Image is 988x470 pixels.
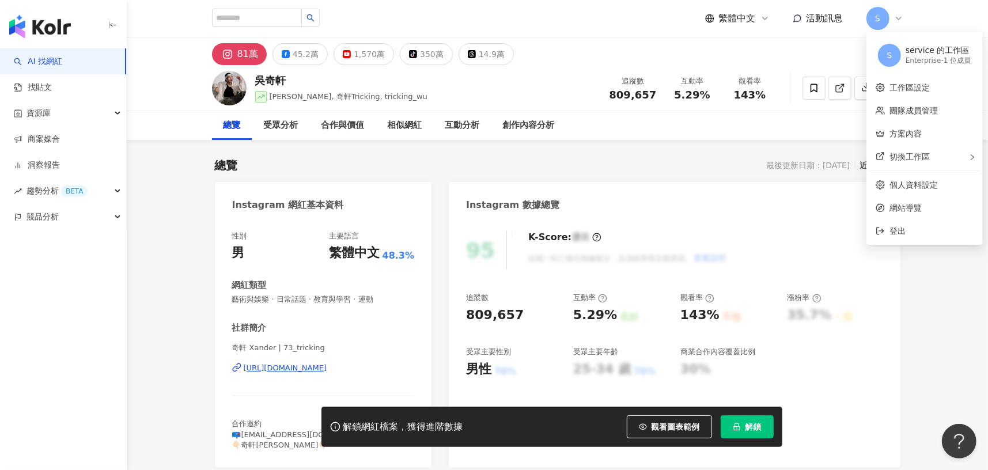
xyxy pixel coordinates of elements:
a: 工作區設定 [889,83,930,92]
span: 809,657 [610,89,657,101]
span: 登出 [889,226,906,236]
a: 方案內容 [889,129,922,138]
div: K-Score : [528,231,601,244]
span: 143% [734,89,766,101]
span: 趨勢分析 [27,178,88,204]
span: 奇軒 Xander | 73_tricking [232,343,415,353]
img: logo [9,15,71,38]
div: 吳奇軒 [255,73,428,88]
button: 觀看圖表範例 [627,415,712,438]
div: 網紅類型 [232,279,267,291]
div: 互動率 [671,75,714,87]
span: 合作邀約 📪[EMAIL_ADDRESS][DOMAIN_NAME] 👇🏻奇軒[PERSON_NAME]👇🏻 [232,419,372,449]
a: 個人資料設定 [889,180,938,189]
div: 45.2萬 [293,46,319,62]
div: 觀看率 [680,293,714,303]
span: 5.29% [674,89,710,101]
span: right [969,154,976,161]
span: lock [733,423,741,431]
div: 5.29% [573,306,617,324]
span: 活動訊息 [807,13,843,24]
div: 性別 [232,231,247,241]
div: 觀看率 [728,75,772,87]
div: 互動分析 [445,119,480,132]
div: 男性 [466,361,491,378]
div: 相似網紅 [388,119,422,132]
div: 總覽 [215,157,238,173]
img: KOL Avatar [212,71,247,105]
a: 團隊成員管理 [889,106,938,115]
div: 1,570萬 [354,46,385,62]
button: 350萬 [400,43,453,65]
button: 81萬 [212,43,267,65]
span: 繁體中文 [719,12,756,25]
div: 14.9萬 [479,46,505,62]
a: 洞察報告 [14,160,60,171]
div: 創作內容分析 [503,119,555,132]
div: 漲粉率 [788,293,822,303]
div: service 的工作區 [906,45,971,56]
div: 主要語言 [329,231,359,241]
span: rise [14,187,22,195]
span: 藝術與娛樂 · 日常話題 · 教育與學習 · 運動 [232,294,415,305]
span: 解鎖 [745,422,762,431]
button: 解鎖 [721,415,774,438]
span: 資源庫 [27,100,51,126]
span: 48.3% [383,249,415,262]
span: 切換工作區 [889,152,930,161]
span: S [875,12,880,25]
div: 社群簡介 [232,322,267,334]
span: 觀看圖表範例 [652,422,700,431]
div: BETA [61,185,88,197]
button: 1,570萬 [334,43,394,65]
div: 350萬 [420,46,444,62]
div: [URL][DOMAIN_NAME] [244,363,327,373]
a: [URL][DOMAIN_NAME] [232,363,415,373]
div: 受眾主要年齡 [573,347,618,357]
div: 81萬 [237,46,258,62]
div: 受眾分析 [264,119,298,132]
a: 找貼文 [14,82,52,93]
div: 互動率 [573,293,607,303]
div: 追蹤數 [466,293,489,303]
span: [PERSON_NAME], 奇軒Tricking, tricking_wu [270,92,428,101]
span: S [887,49,892,62]
div: Enterprise - 1 位成員 [906,56,971,66]
button: 45.2萬 [272,43,328,65]
div: 解鎖網紅檔案，獲得進階數據 [343,421,463,433]
div: 143% [680,306,720,324]
div: 繁體中文 [329,244,380,262]
div: 合作與價值 [321,119,365,132]
a: searchAI 找網紅 [14,56,62,67]
span: search [306,14,315,22]
div: 商業合作內容覆蓋比例 [680,347,755,357]
div: Instagram 數據總覽 [466,199,559,211]
div: 近三個月 [860,158,900,173]
a: 商案媒合 [14,134,60,145]
div: 受眾主要性別 [466,347,511,357]
div: 總覽 [224,119,241,132]
div: 男 [232,244,245,262]
div: 809,657 [466,306,524,324]
span: 網站導覽 [889,202,974,214]
div: Instagram 網紅基本資料 [232,199,344,211]
div: 追蹤數 [610,75,657,87]
div: 最後更新日期：[DATE] [766,161,850,170]
button: 14.9萬 [459,43,514,65]
span: 競品分析 [27,204,59,230]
